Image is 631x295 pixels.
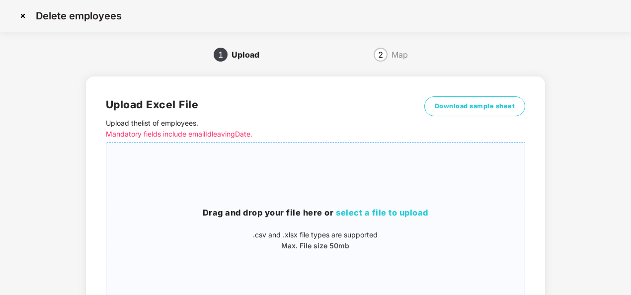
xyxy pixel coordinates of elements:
[336,208,428,218] span: select a file to upload
[106,96,420,113] h2: Upload Excel File
[392,47,408,63] div: Map
[232,47,267,63] div: Upload
[106,207,525,220] h3: Drag and drop your file here or
[218,51,223,59] span: 1
[106,129,420,140] p: Mandatory fields include emailId leavingDate.
[106,118,420,140] p: Upload the list of employees .
[36,10,122,22] p: Delete employees
[424,96,526,116] button: Download sample sheet
[15,8,31,24] img: svg+xml;base64,PHN2ZyBpZD0iQ3Jvc3MtMzJ4MzIiIHhtbG5zPSJodHRwOi8vd3d3LnczLm9yZy8yMDAwL3N2ZyIgd2lkdG...
[378,51,383,59] span: 2
[435,101,515,111] span: Download sample sheet
[106,229,525,240] p: .csv and .xlsx file types are supported
[106,240,525,251] p: Max. File size 50mb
